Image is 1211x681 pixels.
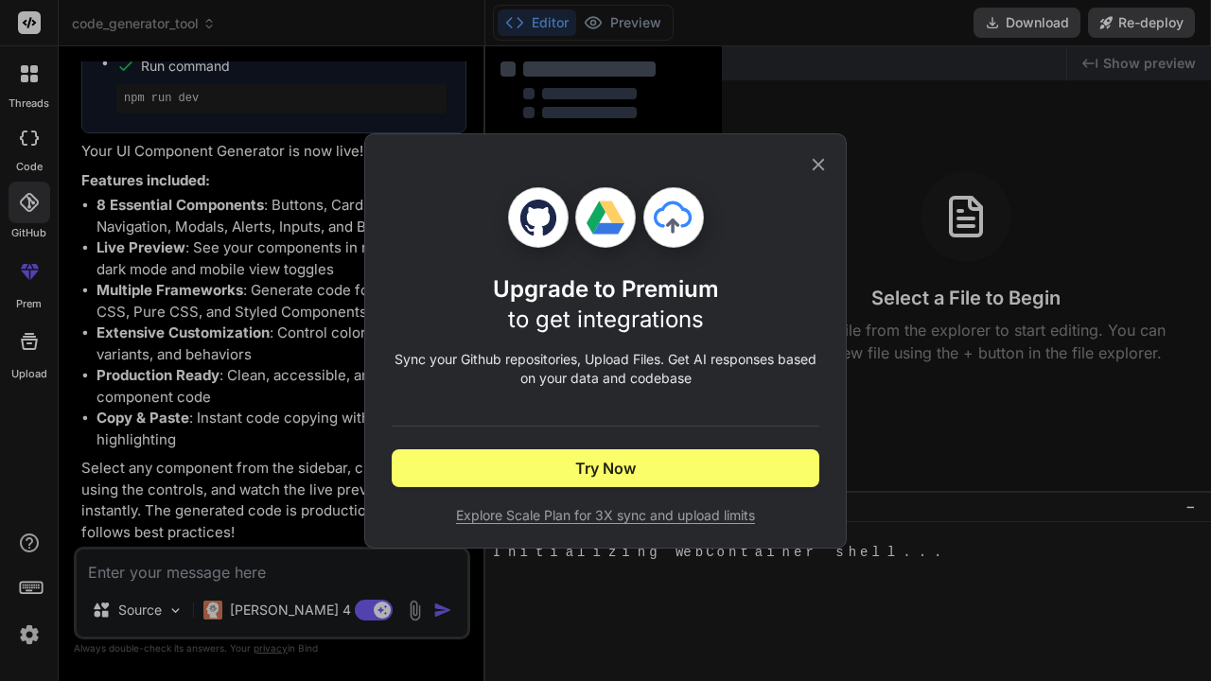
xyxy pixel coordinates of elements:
[493,274,719,335] h1: Upgrade to Premium
[392,350,819,388] p: Sync your Github repositories, Upload Files. Get AI responses based on your data and codebase
[575,457,636,480] span: Try Now
[392,449,819,487] button: Try Now
[392,506,819,525] span: Explore Scale Plan for 3X sync and upload limits
[508,306,704,333] span: to get integrations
